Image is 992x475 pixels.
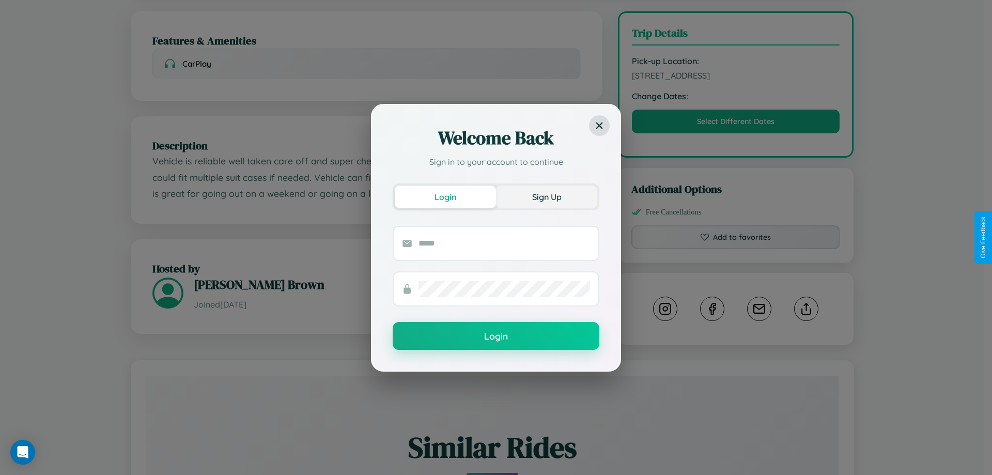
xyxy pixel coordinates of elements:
button: Login [395,186,496,208]
p: Sign in to your account to continue [393,156,599,168]
button: Sign Up [496,186,597,208]
div: Open Intercom Messenger [10,440,35,465]
div: Give Feedback [980,217,987,258]
h2: Welcome Back [393,126,599,150]
button: Login [393,322,599,350]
